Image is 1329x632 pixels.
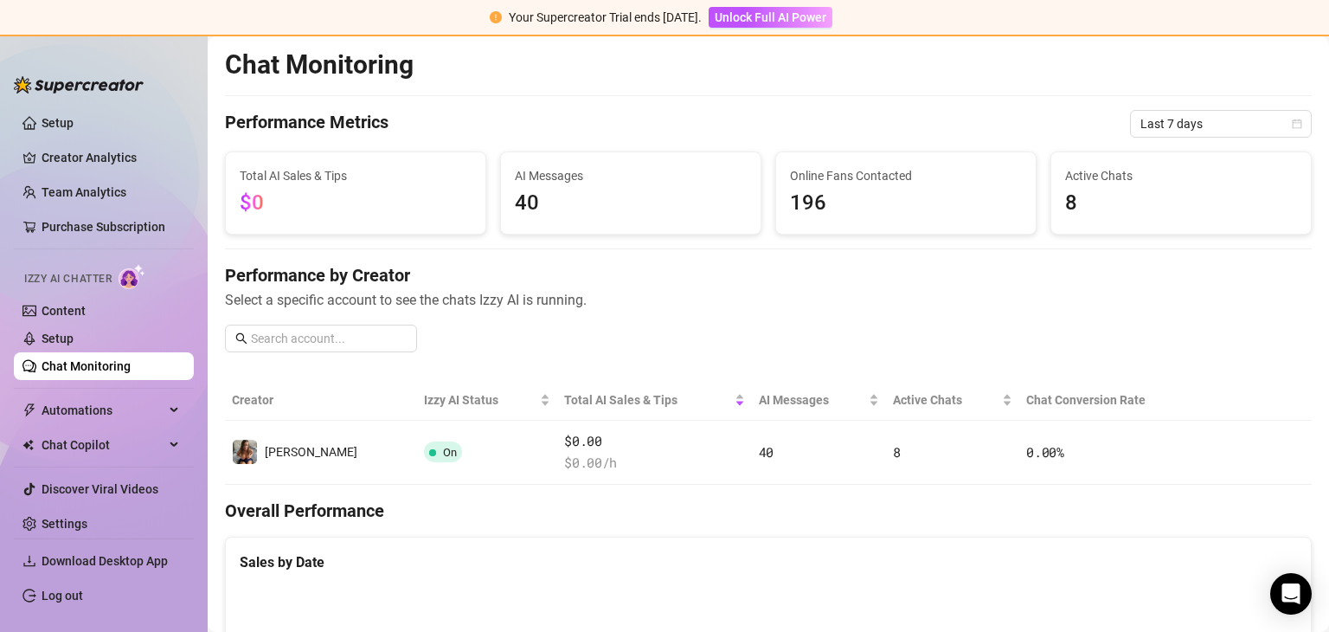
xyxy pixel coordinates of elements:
span: 0.00 % [1026,443,1064,461]
h4: Performance Metrics [225,110,388,138]
span: AI Messages [759,390,866,410]
span: [PERSON_NAME] [265,445,357,459]
a: Settings [42,517,87,531]
img: AI Chatter [119,264,145,289]
span: 40 [515,187,747,220]
span: 40 [759,443,774,461]
span: exclamation-circle [490,11,502,23]
span: calendar [1292,119,1302,129]
th: Active Chats [886,380,1019,421]
span: Select a specific account to see the chats Izzy AI is running. [225,289,1312,311]
input: Search account... [251,329,407,348]
span: $0.00 [564,431,744,452]
div: Open Intercom Messenger [1270,573,1312,615]
a: Setup [42,332,74,345]
th: Total AI Sales & Tips [557,380,751,421]
a: Creator Analytics [42,144,180,171]
th: Chat Conversion Rate [1019,380,1203,421]
span: Total AI Sales & Tips [240,166,472,185]
img: logo-BBDzfeDw.svg [14,76,144,94]
a: Purchase Subscription [42,213,180,241]
a: Unlock Full AI Power [709,10,832,24]
h4: Performance by Creator [225,263,1312,287]
span: Your Supercreator Trial ends [DATE]. [509,10,702,24]
img: Andy [233,440,257,464]
span: Online Fans Contacted [790,166,1022,185]
span: AI Messages [515,166,747,185]
span: search [235,332,247,345]
a: Chat Monitoring [42,359,131,373]
a: Content [42,304,86,318]
span: Automations [42,397,164,424]
a: Setup [42,116,74,130]
h4: Overall Performance [225,499,1312,523]
a: Team Analytics [42,185,126,199]
th: Izzy AI Status [417,380,557,421]
span: 8 [1065,187,1297,220]
span: Unlock Full AI Power [715,10,826,24]
span: $ 0.00 /h [564,453,744,474]
span: Last 7 days [1140,111,1301,137]
th: AI Messages [752,380,887,421]
a: Log out [42,589,83,603]
span: Total AI Sales & Tips [564,390,730,410]
span: $0 [240,190,264,215]
span: thunderbolt [22,403,36,417]
img: Chat Copilot [22,439,34,451]
span: Chat Copilot [42,431,164,459]
a: Discover Viral Videos [42,482,158,496]
span: 8 [893,443,901,461]
span: 196 [790,187,1022,220]
button: Unlock Full AI Power [709,7,832,28]
span: Izzy AI Status [424,390,536,410]
span: Download Desktop App [42,554,168,568]
h2: Chat Monitoring [225,48,414,81]
th: Creator [225,380,417,421]
span: Active Chats [1065,166,1297,185]
span: On [443,446,457,459]
span: Active Chats [893,390,998,410]
div: Sales by Date [240,551,1297,573]
span: download [22,554,36,568]
span: Izzy AI Chatter [24,271,112,287]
